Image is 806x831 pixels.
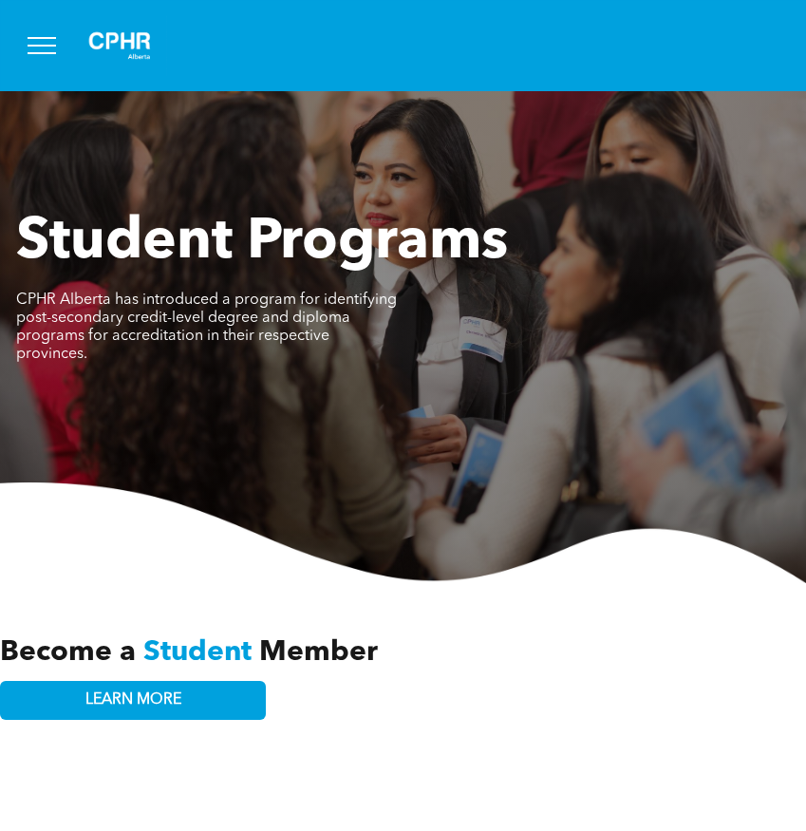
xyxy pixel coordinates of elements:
[259,638,378,667] span: Member
[85,691,181,709] span: LEARN MORE
[143,638,252,667] span: Student
[16,293,397,362] span: CPHR Alberta has introduced a program for identifying post-secondary credit-level degree and dipl...
[16,215,508,272] span: Student Programs
[72,15,167,76] img: A white background with a few lines on it
[17,21,66,70] button: menu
